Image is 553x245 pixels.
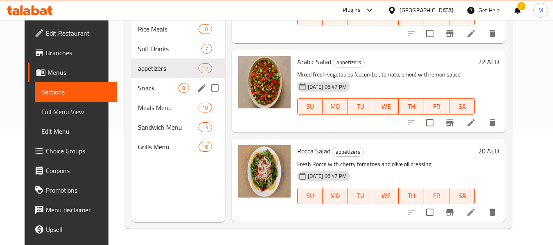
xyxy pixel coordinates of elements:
span: 7 [202,45,211,53]
div: Meals Menu10 [131,98,225,117]
span: [DATE] 06:47 PM [305,83,350,91]
div: appetizers [332,147,364,157]
button: TU [348,98,373,115]
button: delete [483,24,502,43]
span: Meals Menu [138,103,199,112]
span: TH [402,101,421,112]
a: Edit menu item [466,207,476,217]
button: delete [483,202,502,222]
span: Arabic Salad [297,56,331,68]
span: Edit Menu [41,126,111,136]
img: Rocca Salad [238,145,291,198]
span: Select to update [421,114,438,131]
button: delete [483,113,502,133]
span: SA [453,11,472,23]
div: items [199,24,212,34]
a: Menu disclaimer [28,200,117,220]
span: Menu disclaimer [46,205,111,215]
span: 10 [199,25,211,33]
span: Edit Restaurant [46,28,111,38]
span: Sandwich Menu [138,122,199,132]
span: FR [427,101,446,112]
span: M [538,6,543,15]
span: 12 [199,65,211,72]
span: MO [326,101,345,112]
div: appetizers [333,58,365,67]
button: FR [424,98,449,115]
div: Soft Drinks7 [131,39,225,58]
a: Sections [35,82,117,102]
span: TU [351,101,370,112]
span: WE [377,190,395,202]
span: appetizers [333,58,364,67]
span: TH [402,190,421,202]
span: Full Menu View [41,107,111,117]
a: Menus [28,63,117,82]
a: Coupons [28,161,117,180]
div: Rice Meals [138,24,199,34]
span: Snack [138,83,178,93]
a: Upsell [28,220,117,239]
div: items [201,44,212,54]
button: MO [323,98,348,115]
a: Full Menu View [35,102,117,121]
div: Rice Meals10 [131,19,225,39]
a: Edit Restaurant [28,23,117,43]
div: Sandwich Menu13 [131,117,225,137]
button: edit [196,82,208,94]
div: items [199,122,212,132]
div: items [199,142,212,152]
button: Branch-specific-item [440,202,460,222]
span: FR [427,190,446,202]
button: TU [348,188,373,204]
button: SA [449,98,475,115]
button: Branch-specific-item [440,113,460,133]
img: Arabic Salad [238,56,291,108]
button: SU [297,98,323,115]
button: Branch-specific-item [440,24,460,43]
span: 10 [199,104,211,112]
span: Promotions [46,185,111,195]
div: Plugins [343,5,361,15]
span: Soft Drinks [138,44,201,54]
span: TU [351,190,370,202]
button: FR [424,188,449,204]
h6: 20 AED [478,145,499,157]
span: SA [453,101,472,112]
span: Coupons [46,166,111,175]
span: Upsell [46,225,111,234]
span: SU [301,190,320,202]
button: TH [399,98,424,115]
button: MO [323,188,348,204]
span: 8 [179,84,188,92]
span: TH [402,11,421,23]
a: Promotions [28,180,117,200]
div: items [178,83,189,93]
button: TH [399,188,424,204]
a: Edit menu item [466,118,476,128]
div: items [199,103,212,112]
span: MO [326,190,345,202]
nav: Menu sections [131,16,225,160]
h6: 22 AED [478,56,499,67]
span: 16 [199,143,211,151]
p: Mixed fresh vegetables (cucumber, tomato, onion) with lemon sauce. [297,70,475,80]
span: [DATE] 06:47 PM [305,172,350,180]
button: SU [297,188,323,204]
span: MO [326,11,345,23]
span: Grills Menu [138,142,199,152]
div: [GEOGRAPHIC_DATA] [400,6,454,15]
div: items [199,63,212,73]
span: SU [301,11,320,23]
span: TU [351,11,370,23]
span: Select to update [421,25,438,42]
span: Select to update [421,204,438,221]
button: WE [373,188,399,204]
span: WE [377,101,395,112]
span: FR [427,11,446,23]
span: Menus [47,67,111,77]
div: appetizers12 [131,58,225,78]
button: WE [373,98,399,115]
a: Edit menu item [466,29,476,38]
div: Snack8edit [131,78,225,98]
